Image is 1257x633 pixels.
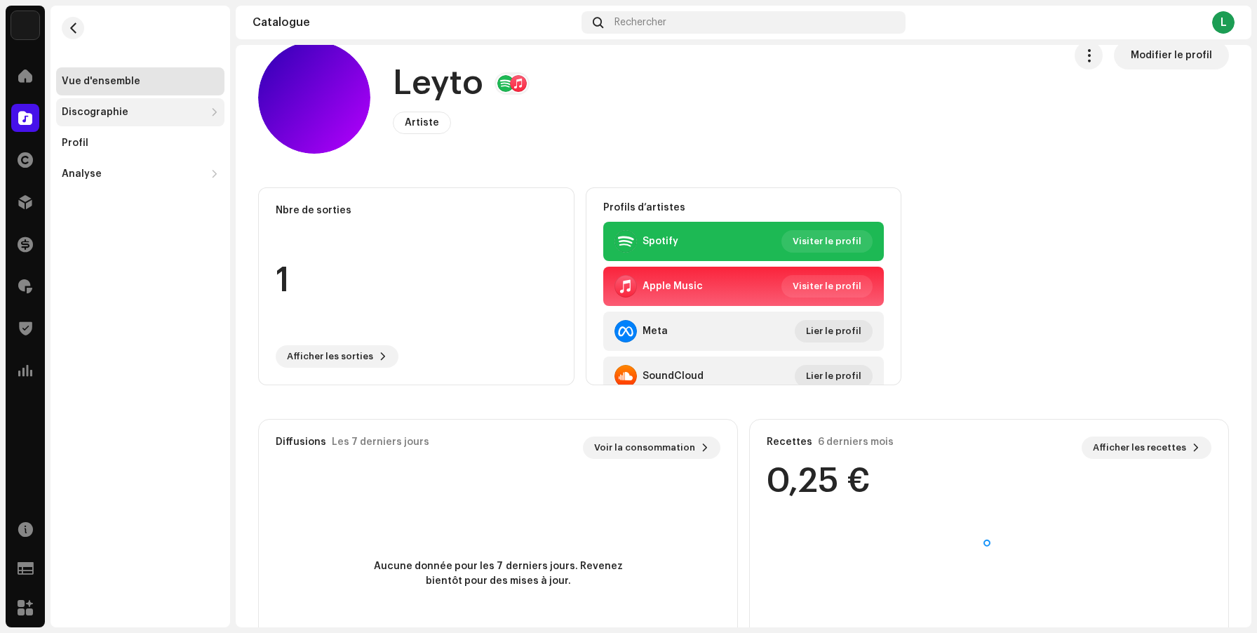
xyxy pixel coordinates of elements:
re-m-nav-dropdown: Analyse [56,160,224,188]
re-m-nav-dropdown: Discographie [56,98,224,126]
button: Visiter le profil [781,275,873,298]
div: Catalogue [253,17,576,28]
button: Lier le profil [795,320,873,342]
span: Lier le profil [806,362,861,390]
div: Profil [62,138,88,149]
span: Afficher les recettes [1093,434,1186,462]
div: Discographie [62,107,128,118]
button: Visiter le profil [781,230,873,253]
div: Apple Music [643,281,703,292]
div: Diffusions [276,437,326,448]
div: Analyse [62,168,102,180]
re-m-nav-item: Profil [56,129,224,157]
span: Visiter le profil [793,227,861,255]
button: Modifier le profil [1114,41,1229,69]
span: Modifier le profil [1131,41,1212,69]
span: Aucune donnée pour les 7 derniers jours. Revenez bientôt pour des mises à jour. [372,559,624,589]
span: Afficher les sorties [287,342,373,371]
span: Visiter le profil [793,272,861,300]
span: Rechercher [614,17,666,28]
button: Afficher les recettes [1082,437,1211,459]
div: Spotify [643,236,678,247]
h1: Leyto [393,61,483,106]
div: Meta [643,326,668,337]
button: Lier le profil [795,365,873,387]
span: Lier le profil [806,317,861,345]
span: Artiste [405,118,439,128]
div: SoundCloud [643,371,704,382]
div: 6 derniers mois [818,437,894,448]
div: L [1212,11,1235,34]
re-o-card-data: Nbre de sorties [258,187,574,385]
div: Vue d'ensemble [62,76,140,87]
re-m-nav-item: Vue d'ensemble [56,67,224,95]
div: Les 7 derniers jours [332,437,429,448]
span: Voir la consommation [594,434,695,462]
button: Afficher les sorties [276,345,398,368]
button: Voir la consommation [583,437,720,459]
div: Nbre de sorties [276,205,557,216]
strong: Profils d’artistes [603,202,685,213]
img: 767b8677-5a56-4b46-abab-1c5a2eb5366a [11,11,39,39]
div: Recettes [767,437,812,448]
